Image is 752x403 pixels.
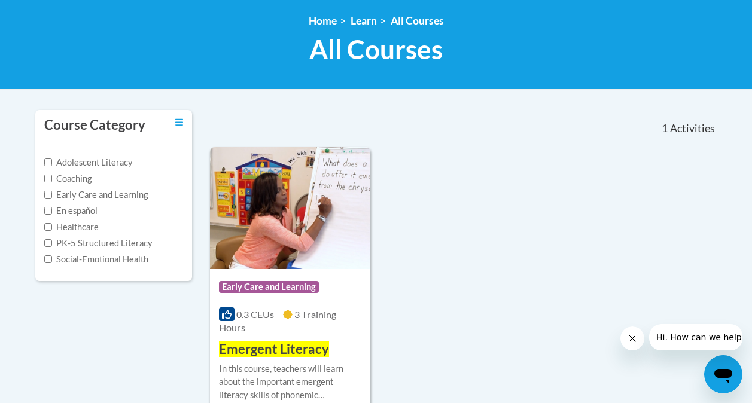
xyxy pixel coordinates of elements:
span: 1 [662,122,668,135]
input: Checkbox for Options [44,175,52,182]
input: Checkbox for Options [44,223,52,231]
a: Toggle collapse [175,116,183,129]
span: Early Care and Learning [219,281,319,293]
a: All Courses [391,14,444,27]
label: Social-Emotional Health [44,253,148,266]
span: 0.3 CEUs [236,309,274,320]
input: Checkbox for Options [44,255,52,263]
input: Checkbox for Options [44,207,52,215]
div: In this course, teachers will learn about the important emergent literacy skills of phonemic awar... [219,362,361,402]
input: Checkbox for Options [44,191,52,199]
iframe: Button to launch messaging window [704,355,742,393]
a: Home [309,14,337,27]
span: Emergent Literacy [219,341,329,357]
input: Checkbox for Options [44,239,52,247]
span: Hi. How can we help? [7,8,97,18]
img: Course Logo [210,147,370,269]
label: En español [44,204,98,218]
label: Adolescent Literacy [44,156,133,169]
span: Activities [670,122,715,135]
label: PK-5 Structured Literacy [44,237,153,250]
a: Learn [351,14,377,27]
input: Checkbox for Options [44,158,52,166]
h3: Course Category [44,116,145,135]
label: Healthcare [44,221,99,234]
iframe: Message from company [649,324,742,350]
span: All Courses [309,33,443,65]
label: Coaching [44,172,92,185]
label: Early Care and Learning [44,188,148,202]
iframe: Close message [620,326,644,350]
